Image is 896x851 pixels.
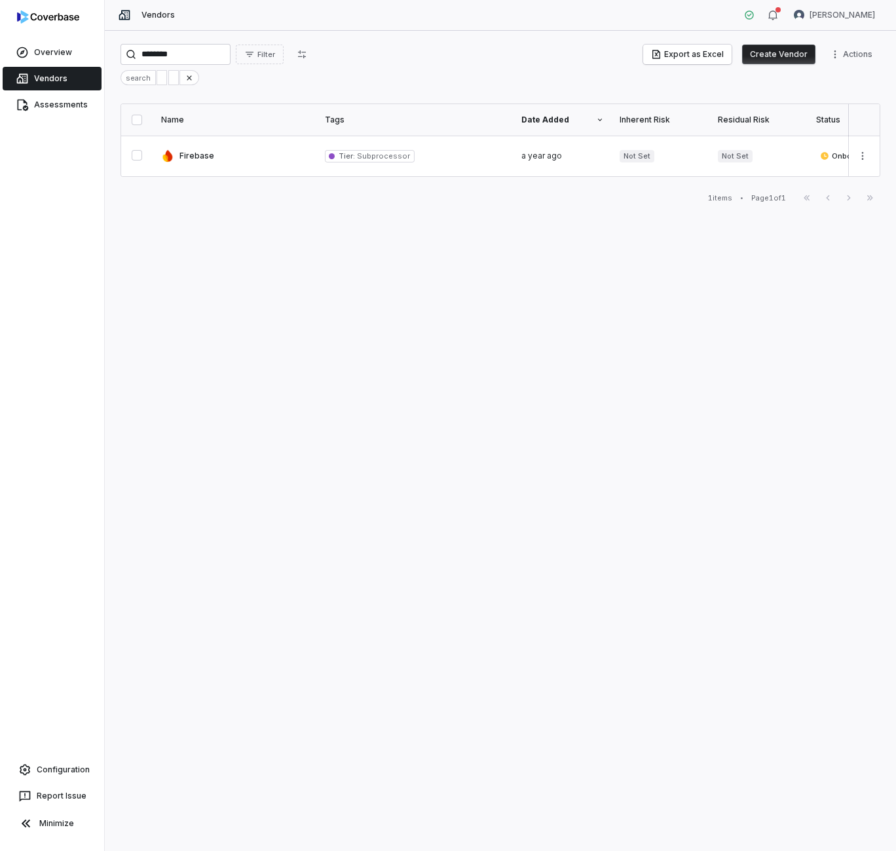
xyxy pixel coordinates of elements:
[161,115,309,125] div: Name
[718,150,753,162] span: Not Set
[751,193,786,203] div: Page 1 of 1
[3,67,102,90] a: Vendors
[5,810,99,837] button: Minimize
[121,70,156,85] div: search
[325,115,506,125] div: Tags
[740,193,743,202] div: •
[794,10,804,20] img: Yuni Shin avatar
[826,45,880,64] button: More actions
[620,115,702,125] div: Inherent Risk
[708,193,732,203] div: 1 items
[37,765,90,775] span: Configuration
[521,151,562,161] span: a year ago
[718,115,800,125] div: Residual Risk
[17,10,79,24] img: logo-D7KZi-bG.svg
[257,50,275,60] span: Filter
[5,784,99,808] button: Report Issue
[742,45,815,64] button: Create Vendor
[5,758,99,782] a: Configuration
[852,146,873,166] button: More actions
[786,5,883,25] button: Yuni Shin avatar[PERSON_NAME]
[355,151,410,161] span: Subprocessor
[39,818,74,829] span: Minimize
[141,10,175,20] span: Vendors
[37,791,86,801] span: Report Issue
[34,73,67,84] span: Vendors
[810,10,875,20] span: [PERSON_NAME]
[34,47,72,58] span: Overview
[620,150,654,162] span: Not Set
[643,45,732,64] button: Export as Excel
[34,100,88,110] span: Assessments
[236,45,284,64] button: Filter
[3,93,102,117] a: Assessments
[3,41,102,64] a: Overview
[521,115,604,125] div: Date Added
[339,151,355,161] span: Tier :
[820,151,874,161] span: Onboarding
